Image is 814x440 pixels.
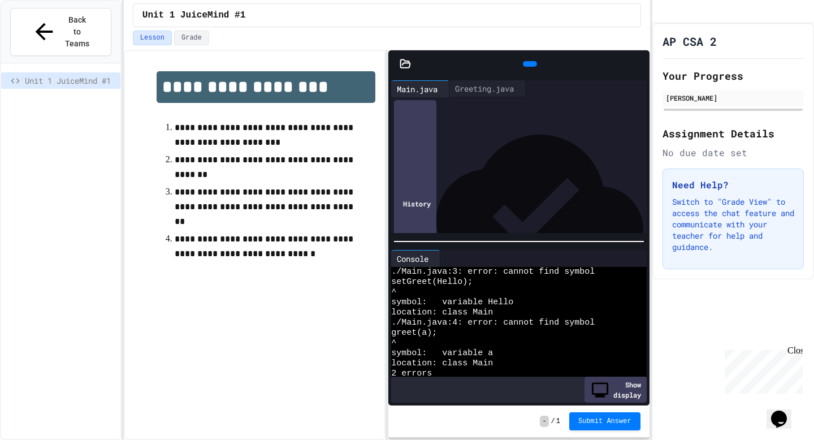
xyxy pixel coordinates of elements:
[391,338,396,348] span: ^
[672,178,794,192] h3: Need Help?
[720,346,803,394] iframe: chat widget
[391,287,396,297] span: ^
[540,416,548,427] span: -
[391,297,513,308] span: symbol: variable Hello
[666,93,800,103] div: [PERSON_NAME]
[391,359,493,369] span: location: class Main
[556,417,560,426] span: 1
[449,80,526,97] div: Greeting.java
[672,196,794,253] p: Switch to "Grade View" to access the chat feature and communicate with your teacher for help and ...
[391,318,595,328] span: ./Main.java:4: error: cannot find symbol
[391,369,432,379] span: 2 errors
[391,80,449,97] div: Main.java
[391,250,440,267] div: Console
[584,377,647,403] div: Show display
[551,417,555,426] span: /
[133,31,172,45] button: Lesson
[663,68,804,84] h2: Your Progress
[142,8,245,22] span: Unit 1 JuiceMind #1
[391,348,493,359] span: symbol: variable a
[391,328,437,338] span: greet(a);
[663,33,717,49] h1: AP CSA 2
[25,75,116,87] span: Unit 1 JuiceMind #1
[391,83,443,95] div: Main.java
[449,83,519,94] div: Greeting.java
[767,395,803,429] iframe: chat widget
[663,126,804,141] h2: Assignment Details
[391,267,595,277] span: ./Main.java:3: error: cannot find symbol
[174,31,209,45] button: Grade
[663,146,804,159] div: No due date set
[391,277,473,287] span: setGreet(Hello);
[391,253,434,265] div: Console
[391,308,493,318] span: location: class Main
[64,14,90,50] span: Back to Teams
[10,8,111,56] button: Back to Teams
[569,412,640,430] button: Submit Answer
[578,417,631,426] span: Submit Answer
[394,100,436,307] div: History
[5,5,78,72] div: Chat with us now!Close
